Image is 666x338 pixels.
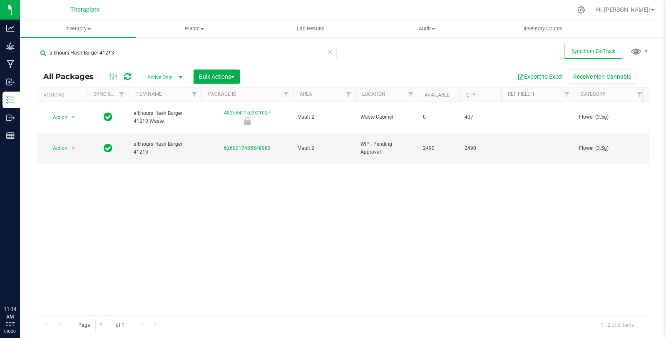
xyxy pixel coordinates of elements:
span: 2490 [465,144,496,152]
span: Vault 2 [298,113,350,121]
button: Export to Excel [512,70,568,84]
a: Plants [136,20,252,37]
span: Action [45,112,68,123]
a: Filter [279,87,293,102]
p: 11:14 AM EDT [4,306,16,328]
span: Hi, [PERSON_NAME]! [596,6,650,13]
a: Inventory Counts [485,20,601,37]
a: Filter [115,87,129,102]
a: Qty [466,92,475,98]
span: Bulk Actions [199,73,234,80]
inline-svg: Analytics [6,24,15,32]
inline-svg: Reports [6,132,15,140]
span: 2490 [423,144,455,152]
span: Flower (3.5g) [579,113,642,121]
button: Receive Non-Cannabis [568,70,636,84]
a: Filter [404,87,418,102]
span: All Packages [43,72,102,81]
span: In Sync [104,111,112,123]
span: Flower (3.5g) [579,144,642,152]
inline-svg: Grow [6,42,15,50]
span: Action [45,142,68,154]
div: Newly Received [200,117,294,125]
iframe: Resource center [8,271,33,296]
button: Bulk Actions [194,70,240,84]
input: Search Package ID, Item Name, SKU, Lot or Part Number... [37,47,337,59]
span: Vault 2 [298,144,350,152]
a: Filter [560,87,574,102]
span: 0 [423,113,455,121]
input: 1 [95,319,110,332]
span: Waste Cabinet [360,113,413,121]
span: Plants [137,25,252,32]
span: Sync from BioTrack [572,48,615,54]
span: Clear [327,47,333,57]
a: Available [425,92,450,98]
span: 407 [465,113,496,121]
span: Inventory [20,25,136,32]
div: Manage settings [576,6,586,14]
a: Area [300,91,312,97]
a: 4825841162921027 [224,110,271,116]
span: Page of 1 [71,319,131,332]
span: 1 - 2 of 2 items [594,319,641,331]
span: all:hours Hash Burger 41213 [134,140,196,156]
inline-svg: Inbound [6,78,15,86]
button: Sync from BioTrack [564,44,622,59]
span: In Sync [104,142,112,154]
p: 08/20 [4,328,16,334]
a: Sync Status [94,91,126,97]
a: Filter [633,87,647,102]
a: Category [581,91,605,97]
div: Actions [43,92,84,98]
a: Location [362,91,385,97]
span: Audit [369,25,485,32]
span: Lab Results [286,25,336,32]
span: WIP - Pending Approval [360,140,413,156]
a: Inventory [20,20,136,37]
a: Package ID [208,91,236,97]
a: Lab Results [253,20,369,37]
inline-svg: Inventory [6,96,15,104]
span: select [68,142,79,154]
a: Filter [342,87,355,102]
a: Item Name [135,91,162,97]
a: Filter [188,87,201,102]
a: 6260017485548983 [224,145,271,151]
inline-svg: Manufacturing [6,60,15,68]
span: all:hours Hash Burger 41213 Waste [134,109,196,125]
span: Theraplant [70,6,100,13]
inline-svg: Outbound [6,114,15,122]
span: select [68,112,79,123]
span: Inventory Counts [512,25,574,32]
a: Audit [369,20,485,37]
a: Ref Field 1 [508,91,535,97]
